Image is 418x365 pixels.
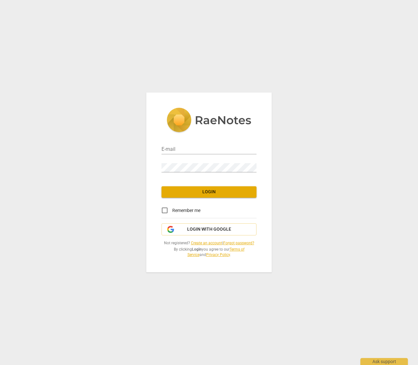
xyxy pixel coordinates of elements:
span: Remember me [172,207,200,214]
a: Privacy Policy [206,253,230,257]
div: Ask support [360,358,408,365]
button: Login [161,186,256,198]
b: Login [192,247,202,252]
span: Login [167,189,251,195]
button: Login with Google [161,223,256,235]
a: Forgot password? [223,241,254,245]
a: Create an account [191,241,222,245]
span: Login with Google [187,226,231,233]
a: Terms of Service [187,247,244,257]
span: By clicking you agree to our and . [161,247,256,257]
img: 5ac2273c67554f335776073100b6d88f.svg [167,108,251,134]
span: Not registered? | [161,240,256,246]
